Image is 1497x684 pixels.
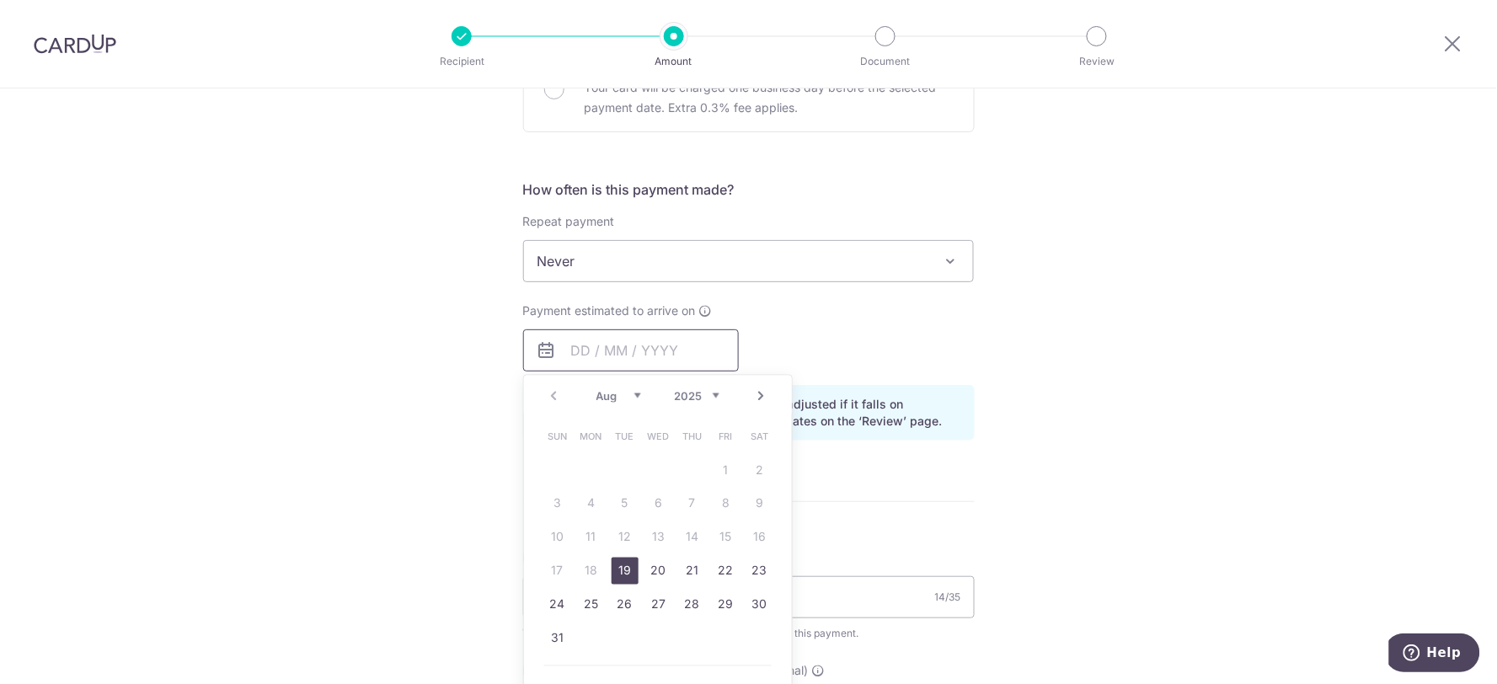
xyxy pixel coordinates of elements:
[645,591,672,618] a: 27
[713,591,740,618] a: 29
[524,241,974,281] span: Never
[523,179,975,200] h5: How often is this payment made?
[746,558,773,585] a: 23
[612,53,736,70] p: Amount
[612,591,639,618] a: 26
[713,558,740,585] a: 22
[679,423,706,450] span: Thursday
[1035,53,1159,70] p: Review
[823,53,948,70] p: Document
[399,53,524,70] p: Recipient
[34,34,116,54] img: CardUp
[523,240,975,282] span: Never
[544,625,571,652] a: 31
[679,591,706,618] a: 28
[612,558,639,585] a: 19
[679,558,706,585] a: 21
[935,589,961,606] div: 14/35
[523,213,615,230] label: Repeat payment
[544,423,571,450] span: Sunday
[751,386,772,406] a: Next
[645,558,672,585] a: 20
[544,591,571,618] a: 24
[645,423,672,450] span: Wednesday
[523,329,739,371] input: DD / MM / YYYY
[713,423,740,450] span: Friday
[1389,633,1480,676] iframe: Opens a widget where you can find more information
[746,591,773,618] a: 30
[578,591,605,618] a: 25
[585,77,954,118] p: Your card will be charged one business day before the selected payment date. Extra 0.3% fee applies.
[578,423,605,450] span: Monday
[523,302,696,319] span: Payment estimated to arrive on
[612,423,639,450] span: Tuesday
[746,423,773,450] span: Saturday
